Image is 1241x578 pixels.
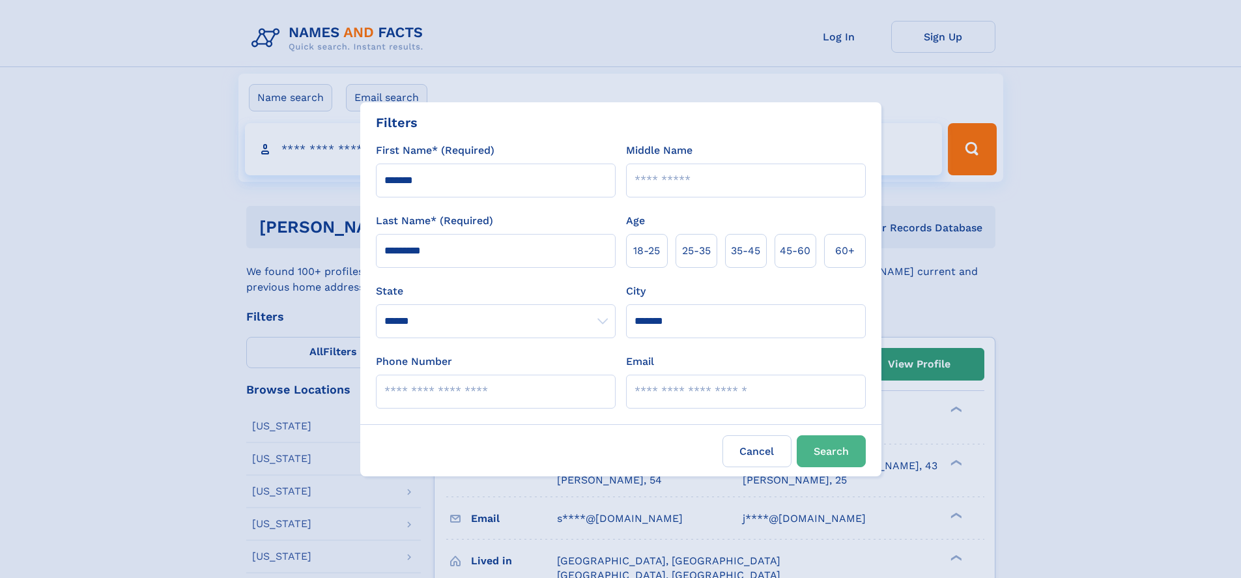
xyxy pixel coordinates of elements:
label: First Name* (Required) [376,143,494,158]
label: Middle Name [626,143,692,158]
div: Filters [376,113,418,132]
label: Email [626,354,654,369]
label: Last Name* (Required) [376,213,493,229]
label: City [626,283,646,299]
button: Search [797,435,866,467]
span: 45‑60 [780,243,810,259]
span: 35‑45 [731,243,760,259]
label: Phone Number [376,354,452,369]
label: State [376,283,616,299]
span: 60+ [835,243,855,259]
label: Age [626,213,645,229]
span: 18‑25 [633,243,660,259]
label: Cancel [722,435,792,467]
span: 25‑35 [682,243,711,259]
